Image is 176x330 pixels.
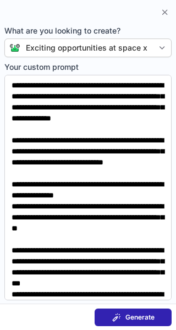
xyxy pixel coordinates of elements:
[26,42,147,53] div: Exciting opportunities at space x
[4,62,172,73] span: Your custom prompt
[95,309,172,326] button: Generate
[125,313,155,322] span: Generate
[4,75,172,300] textarea: Your custom prompt
[4,25,172,36] span: What are you looking to create?
[5,43,20,52] img: Connie from ContactOut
